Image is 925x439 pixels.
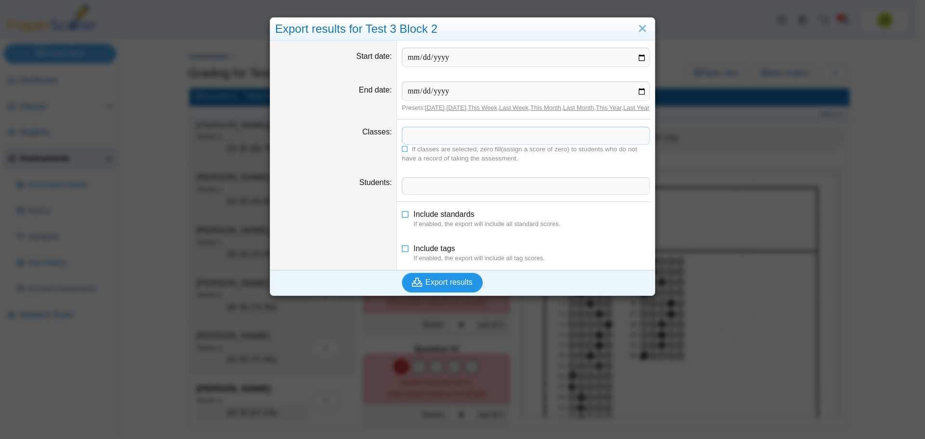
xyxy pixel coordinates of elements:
[530,104,561,111] a: This Month
[425,104,445,111] a: [DATE]
[359,86,392,94] label: End date
[402,104,650,112] div: Presets: , , , , , , ,
[413,220,650,228] dfn: If enabled, the export will include all standard scores.
[623,104,649,111] a: Last Year
[270,18,655,40] div: Export results for Test 3 Block 2
[425,278,473,286] span: Export results
[359,178,392,186] label: Students
[402,146,637,162] span: If classes are selected, zero fill(assign a score of zero) to students who do not have a record o...
[468,104,497,111] a: This Week
[402,177,650,195] tags: ​
[499,104,529,111] a: Last Week
[413,210,474,218] span: Include standards
[596,104,622,111] a: This Year
[402,273,483,292] button: Export results
[357,52,392,60] label: Start date
[635,21,650,37] a: Close
[362,128,392,136] label: Classes
[402,127,650,144] tags: ​
[563,104,594,111] a: Last Month
[413,254,650,263] dfn: If enabled, the export will include all tag scores.
[413,244,455,253] span: Include tags
[447,104,466,111] a: [DATE]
